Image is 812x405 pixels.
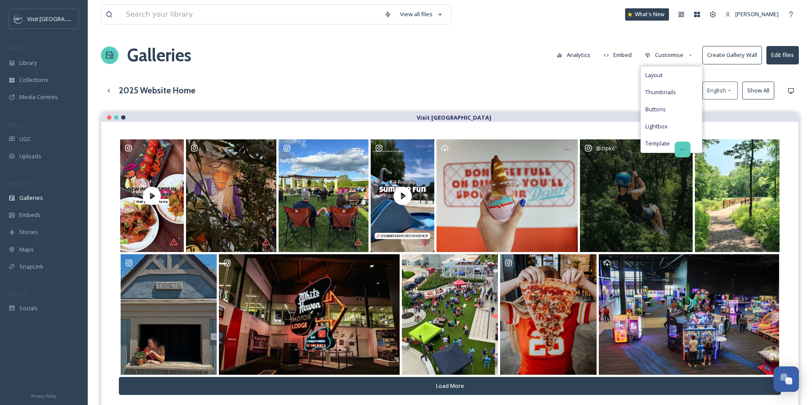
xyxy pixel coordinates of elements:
[19,263,43,271] span: SnapLink
[735,10,779,18] span: [PERSON_NAME]
[31,393,57,399] span: Privacy Policy
[119,84,196,97] h3: 2025 Website Home
[552,46,599,64] a: Analytics
[119,377,781,395] button: Load More
[9,291,26,297] span: SOCIALS
[645,105,666,114] span: Buttons
[694,139,781,252] a: Recovery hike at the Overland Park Arboretum: Before, During, and After! #hiking #arboretum #over...
[277,139,370,252] a: Summer nights are feeling just right at the Arboretum! 🌿🎶 Join us Thursday, June 26, from 5-7 p.m...
[14,14,23,23] img: c3es6xdrejuflcaqpovn.png
[702,46,762,64] button: Create Gallery Wall
[27,14,95,23] span: Visit [GEOGRAPHIC_DATA]
[773,366,799,392] button: Open Chat
[19,76,48,84] span: Collections
[401,254,499,374] a: 🍺✨ BEER FEST TICKET GIVEAWAY! ✨🍺 We’ve teamed up with @stranghall to give away 2 FREE TICKETS to ...
[127,42,191,68] a: Galleries
[218,254,401,374] a: Rainy days calls for a museum visit. #visitkansas #visitop #overlandparkkansas #naturephotography...
[19,245,34,254] span: Maps
[645,139,670,148] span: Template
[645,88,676,96] span: Thumbnails
[579,139,694,252] a: @zipkc
[19,194,43,202] span: Galleries
[9,45,24,52] span: MEDIA
[19,135,31,143] span: UGC
[31,390,57,401] a: Privacy Policy
[19,304,38,313] span: Socials
[19,59,37,67] span: Library
[19,228,38,236] span: Stories
[417,114,491,121] strong: Visit [GEOGRAPHIC_DATA]
[122,5,380,24] input: Search your library
[552,46,595,64] button: Analytics
[9,121,28,128] span: COLLECT
[19,93,58,101] span: Media Centres
[596,144,615,152] span: @ zipkc
[721,6,783,23] a: [PERSON_NAME]
[707,86,726,95] span: English
[640,46,698,64] button: Customise
[742,82,774,99] button: Show All
[119,139,185,252] a: New restaurant alert! 🚨 @rajmahalkc is officially opening its doors in @prairiefireop this Saturd...
[119,254,218,374] a: cmon, let me change your ticket home
[766,46,799,64] button: Edit files
[645,71,662,79] span: Layout
[625,8,669,21] a: What's New
[19,152,41,160] span: Uploads
[19,211,41,219] span: Embeds
[645,122,668,131] span: Lightbox
[599,46,637,64] button: Embed
[9,180,29,187] span: WIDGETS
[396,6,447,23] a: View all files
